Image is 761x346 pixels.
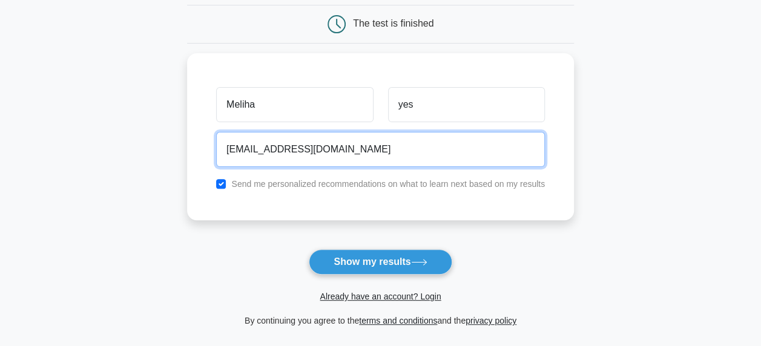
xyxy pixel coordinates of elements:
[466,316,516,325] a: privacy policy
[320,292,441,301] a: Already have an account? Login
[216,87,373,122] input: First name
[180,313,581,328] div: By continuing you agree to the and the
[309,249,452,275] button: Show my results
[359,316,437,325] a: terms and conditions
[388,87,545,122] input: Last name
[353,18,433,28] div: The test is finished
[216,132,545,167] input: Email
[231,179,545,189] label: Send me personalized recommendations on what to learn next based on my results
